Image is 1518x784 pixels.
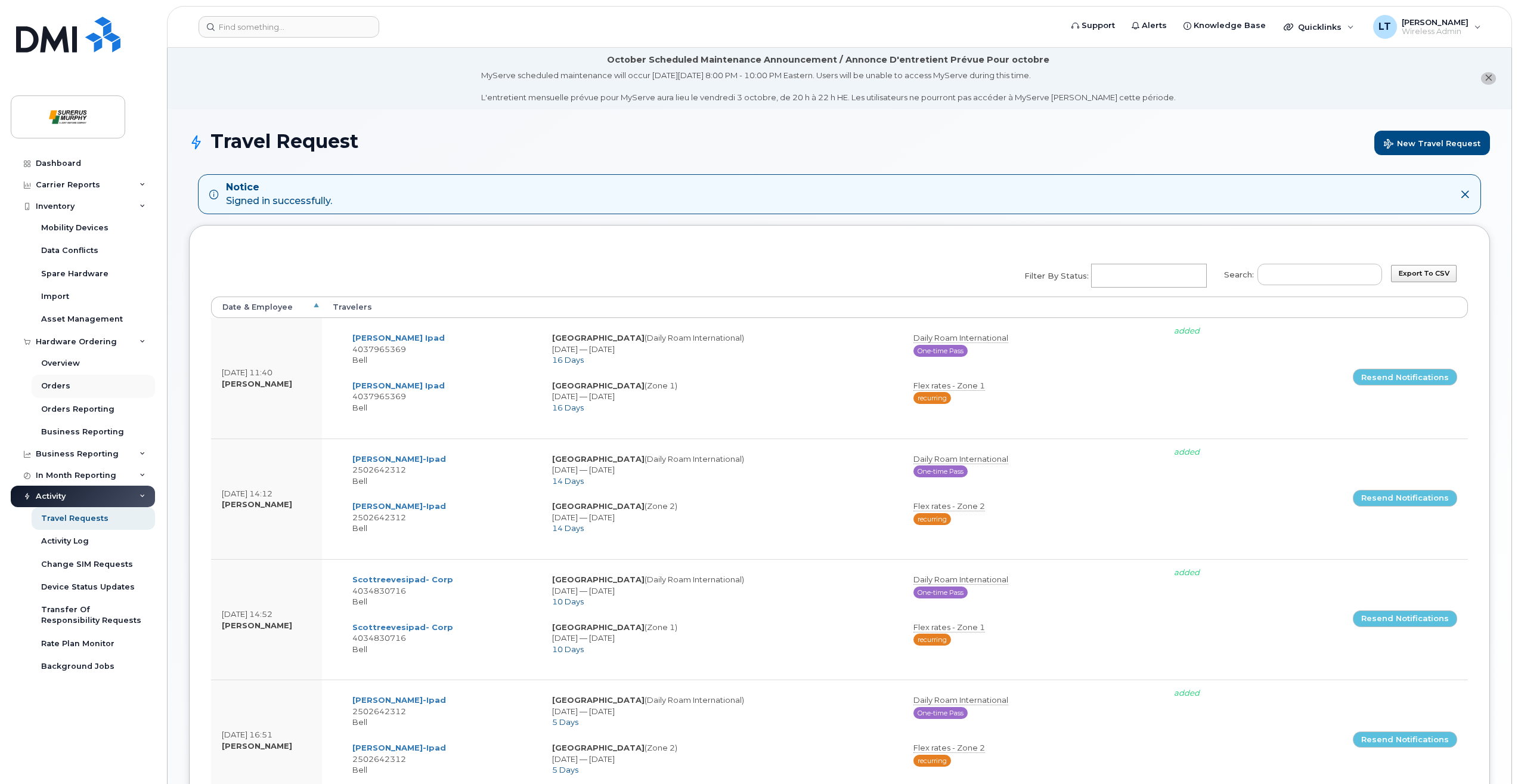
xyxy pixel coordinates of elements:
[913,743,985,753] span: Flex rates - Zone 2
[552,355,584,365] span: 16 Days
[541,567,903,615] td: (Daily Roam International) [DATE] — [DATE]
[552,523,584,533] span: 14 Days
[552,575,645,584] strong: [GEOGRAPHIC_DATA]
[1257,264,1382,285] input: Search:
[352,622,453,632] a: Scottreevesipad- Corp
[913,707,968,719] span: 30 days pass
[913,465,968,477] span: 30 days pass
[552,765,578,774] span: 5 Days
[352,743,446,752] a: [PERSON_NAME]-Ipad
[211,297,322,318] th: Date &amp; Employee: activate to sort column descending
[342,325,541,373] td: 4037965369 Bell
[552,403,584,412] span: 16 Days
[342,687,541,735] td: 2502642312 Bell
[552,743,645,752] strong: [GEOGRAPHIC_DATA]
[913,755,951,767] span: Recurring (AUTO renewal every 30 days)
[913,333,1008,343] span: Daily Roam International
[913,634,951,646] span: Recurring (AUTO renewal every 30 days)
[1174,447,1200,456] i: added
[222,621,292,630] strong: [PERSON_NAME]
[1092,265,1203,286] input: Filter by Status:
[211,439,322,559] td: [DATE] 14:12
[913,575,1008,585] span: Daily Roam International
[541,446,903,494] td: (Daily Roam International) [DATE] — [DATE]
[222,499,292,509] strong: [PERSON_NAME]
[342,735,541,783] td: 2502642312 Bell
[552,333,645,342] strong: [GEOGRAPHIC_DATA]
[1399,269,1449,277] span: Export to CSV
[913,695,1008,705] span: Daily Roam International
[189,131,1490,155] h1: Travel Request
[913,345,968,357] span: 30 days pass
[322,297,1343,318] th: Travelers: activate to sort column ascending
[342,567,541,615] td: 4034830716 Bell
[1174,567,1200,577] i: added
[1342,297,1468,318] th: : activate to sort column ascending
[1024,270,1089,282] span: Filter by Status:
[1174,688,1200,697] i: added
[222,379,292,388] strong: [PERSON_NAME]
[1353,490,1457,507] a: Resend Notifications
[1384,139,1480,150] span: New Travel Request
[1353,731,1457,748] a: Resend Notifications
[552,597,584,606] span: 10 Days
[1481,72,1496,85] button: close notification
[352,333,445,342] a: [PERSON_NAME] Ipad
[1353,610,1457,627] a: Resend Notifications
[1174,326,1200,335] i: added
[222,741,292,751] strong: [PERSON_NAME]
[342,373,541,421] td: 4037965369 Bell
[1216,256,1382,289] label: Search:
[913,381,985,391] span: Flex rates - Zone 1
[1374,131,1490,155] button: New Travel Request
[342,615,541,662] td: 4034830716 Bell
[541,325,903,373] td: (Daily Roam International) [DATE] — [DATE]
[226,181,332,195] strong: Notice
[552,695,645,705] strong: [GEOGRAPHIC_DATA]
[552,454,645,464] strong: [GEOGRAPHIC_DATA]
[541,615,903,662] td: (Zone 1) [DATE] — [DATE]
[211,559,322,680] td: [DATE] 14:52
[352,501,446,511] a: [PERSON_NAME]-Ipad
[913,622,985,632] span: Flex rates - Zone 1
[552,644,584,654] span: 10 Days
[541,493,903,541] td: (Zone 2) [DATE] — [DATE]
[552,381,645,390] strong: [GEOGRAPHIC_DATA]
[913,501,985,511] span: Flex rates - Zone 2
[913,454,1008,464] span: Daily Roam International
[913,587,968,598] span: 30 days pass
[352,695,446,705] a: [PERSON_NAME]-Ipad
[1353,369,1457,385] a: Resend Notifications
[352,454,446,464] a: [PERSON_NAME]-Ipad
[342,493,541,541] td: 2502642312 Bell
[607,54,1049,66] div: October Scheduled Maintenance Announcement / Annonce D'entretient Prévue Pour octobre
[552,476,584,486] span: 14 Days
[541,687,903,735] td: (Daily Roam International) [DATE] — [DATE]
[226,181,332,208] div: Signed in successfully.
[552,717,578,727] span: 5 Days
[352,381,445,390] a: [PERSON_NAME] Ipad
[541,735,903,783] td: (Zone 2) [DATE] — [DATE]
[211,318,322,438] td: [DATE] 11:40
[481,70,1176,103] div: MyServe scheduled maintenance will occur [DATE][DATE] 8:00 PM - 10:00 PM Eastern. Users will be u...
[352,575,453,584] a: Scottreevesipad- Corp
[913,392,951,404] span: Recurring (AUTO renewal every 30 days)
[552,501,645,511] strong: [GEOGRAPHIC_DATA]
[552,622,645,632] strong: [GEOGRAPHIC_DATA]
[342,446,541,494] td: 2502642312 Bell
[913,513,951,525] span: Recurring (AUTO renewal every 30 days)
[541,373,903,421] td: (Zone 1) [DATE] — [DATE]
